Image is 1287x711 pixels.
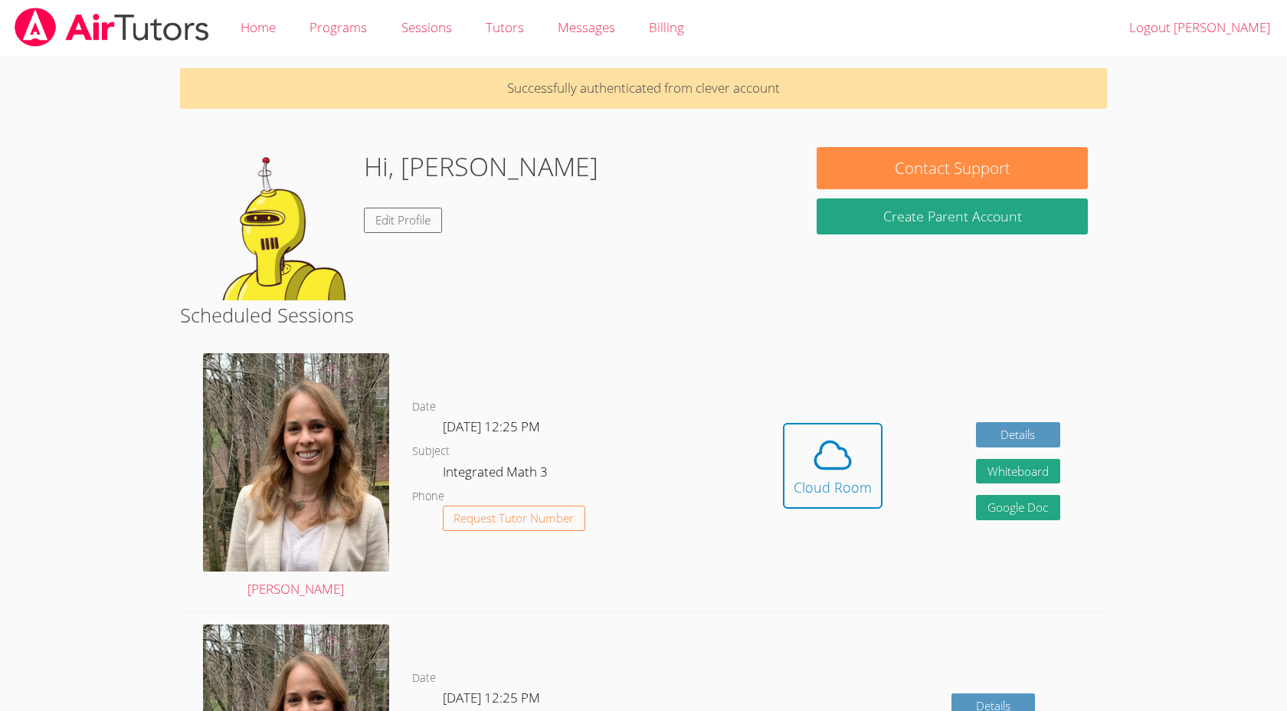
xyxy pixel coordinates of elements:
span: [DATE] 12:25 PM [443,689,540,706]
button: Contact Support [817,147,1089,189]
dt: Subject [412,442,450,461]
span: Request Tutor Number [454,513,574,524]
h1: Hi, [PERSON_NAME] [364,147,598,186]
span: [DATE] 12:25 PM [443,418,540,435]
a: Google Doc [976,495,1060,520]
button: Create Parent Account [817,198,1089,234]
h2: Scheduled Sessions [180,300,1107,329]
div: Cloud Room [794,477,872,498]
p: Successfully authenticated from clever account [180,68,1107,109]
dt: Date [412,669,436,688]
dt: Phone [412,487,444,506]
a: Details [976,422,1060,447]
button: Request Tutor Number [443,506,586,531]
dd: Integrated Math 3 [443,461,551,487]
dt: Date [412,398,436,417]
button: Cloud Room [783,423,883,509]
a: [PERSON_NAME] [203,353,388,601]
span: Messages [558,18,615,36]
img: airtutors_banner-c4298cdbf04f3fff15de1276eac7730deb9818008684d7c2e4769d2f7ddbe033.png [13,8,211,47]
a: Edit Profile [364,208,442,233]
img: default.png [198,147,352,300]
button: Whiteboard [976,459,1060,484]
img: avatar.png [203,353,388,572]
